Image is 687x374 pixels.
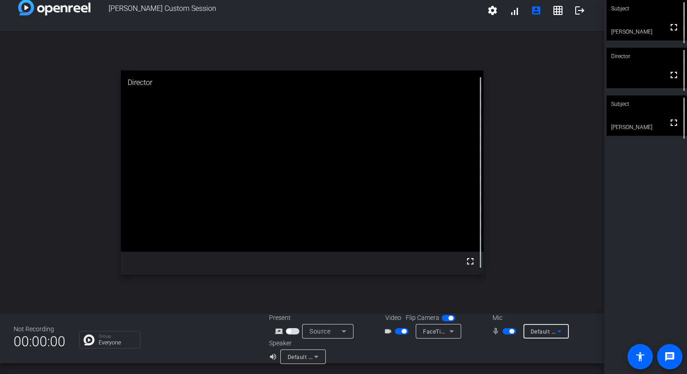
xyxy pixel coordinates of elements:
p: Group [99,334,135,339]
mat-icon: logout [574,5,585,16]
mat-icon: videocam_outline [384,326,395,337]
div: Not Recording [14,324,65,334]
span: Default - EarPods Microphone (05ac:110b) [531,328,644,335]
mat-icon: fullscreen [668,22,679,33]
mat-icon: volume_up [269,351,280,362]
span: FaceTime HD Camera (3A71:F4B5) [423,328,516,335]
div: Director [607,48,687,65]
mat-icon: account_box [531,5,542,16]
div: Present [269,313,360,323]
div: Subject [607,95,687,113]
mat-icon: grid_on [553,5,563,16]
mat-icon: fullscreen [465,256,476,267]
img: Chat Icon [84,334,95,345]
span: Source [309,328,330,335]
span: Default - MacBook Pro Speakers (Built-in) [288,353,397,360]
p: Everyone [99,340,135,345]
span: 00:00:00 [14,330,65,353]
div: Director [121,70,483,95]
span: Video [385,313,401,323]
mat-icon: mic_none [492,326,503,337]
mat-icon: screen_share_outline [275,326,286,337]
div: Speaker [269,339,324,348]
mat-icon: fullscreen [668,117,679,128]
mat-icon: message [664,351,675,362]
span: Flip Camera [406,313,439,323]
div: Mic [483,313,574,323]
mat-icon: accessibility [635,351,646,362]
mat-icon: settings [487,5,498,16]
mat-icon: fullscreen [668,70,679,80]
